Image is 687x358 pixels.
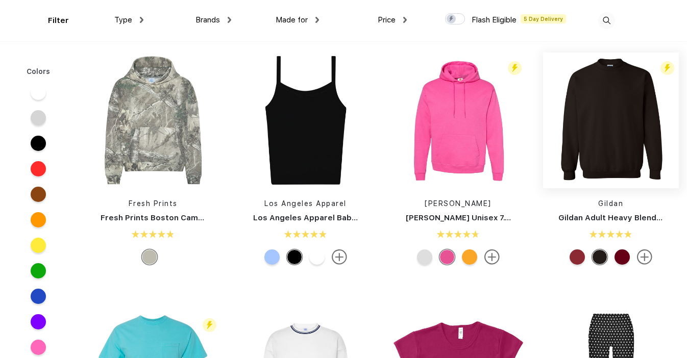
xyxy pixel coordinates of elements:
img: desktop_search.svg [598,12,615,29]
span: Made for [276,15,308,24]
a: Fresh Prints [129,199,178,208]
a: Los Angeles Apparel [264,199,347,208]
a: Gildan [598,199,623,208]
span: Type [114,15,132,24]
img: flash_active_toggle.svg [203,318,216,332]
div: Baby Blue [264,249,280,265]
div: Dark Chocolate [592,249,607,265]
img: more.svg [637,249,652,265]
a: [PERSON_NAME] [425,199,492,208]
img: func=resize&h=266 [238,53,374,188]
div: Ash [417,249,432,265]
img: dropdown.png [140,17,143,23]
div: Gold [462,249,477,265]
img: dropdown.png [403,17,407,23]
img: more.svg [332,249,347,265]
div: Cardinal Red [615,249,630,265]
img: flash_active_toggle.svg [660,61,674,75]
a: Fresh Prints Boston Camo Heavyweight Hoodie [101,213,286,222]
span: Price [378,15,396,24]
div: Filter [48,15,69,27]
div: Camouflage [142,249,157,265]
img: func=resize&h=266 [543,53,679,188]
img: more.svg [484,249,500,265]
img: flash_active_toggle.svg [508,61,522,75]
div: White [309,249,325,265]
a: Los Angeles Apparel Baby Rib Spaghetti Tank [253,213,432,222]
div: Colors [19,66,58,77]
img: dropdown.png [315,17,319,23]
span: 5 Day Delivery [521,14,566,23]
img: dropdown.png [228,17,231,23]
img: func=resize&h=266 [390,53,526,188]
span: Brands [195,15,220,24]
div: Hth Spt Scrlt Rd [570,249,585,265]
div: Black [287,249,302,265]
div: Wow Pink [439,249,455,265]
span: Flash Eligible [472,15,517,24]
img: func=resize&h=266 [85,53,221,188]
